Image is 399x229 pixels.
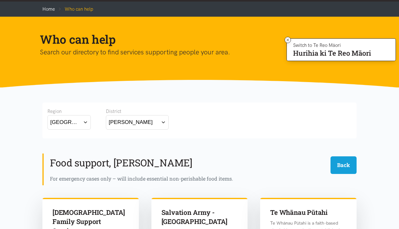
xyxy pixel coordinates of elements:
p: Hurihia ki Te Reo Māori [293,50,371,56]
li: Who can help [55,5,93,13]
p: Switch to Te Reo Māori [293,43,371,47]
h2: Food support, [PERSON_NAME] [50,156,192,170]
p: Search our directory to find services supporting people your area. [40,47,349,58]
a: Home [42,6,55,12]
button: Back [331,156,357,174]
div: District [106,108,169,115]
div: [PERSON_NAME] [109,118,153,126]
div: [GEOGRAPHIC_DATA] [50,118,80,126]
h3: Te Whānau Pūtahi [270,208,347,217]
button: [GEOGRAPHIC_DATA] [47,115,91,129]
div: Region [47,108,91,115]
h3: Salvation Army - [GEOGRAPHIC_DATA] [161,208,238,226]
div: For emergency cases only – will include essential non-perishable food items. [50,175,357,183]
h1: Who can help [40,32,349,47]
button: [PERSON_NAME] [106,115,169,129]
